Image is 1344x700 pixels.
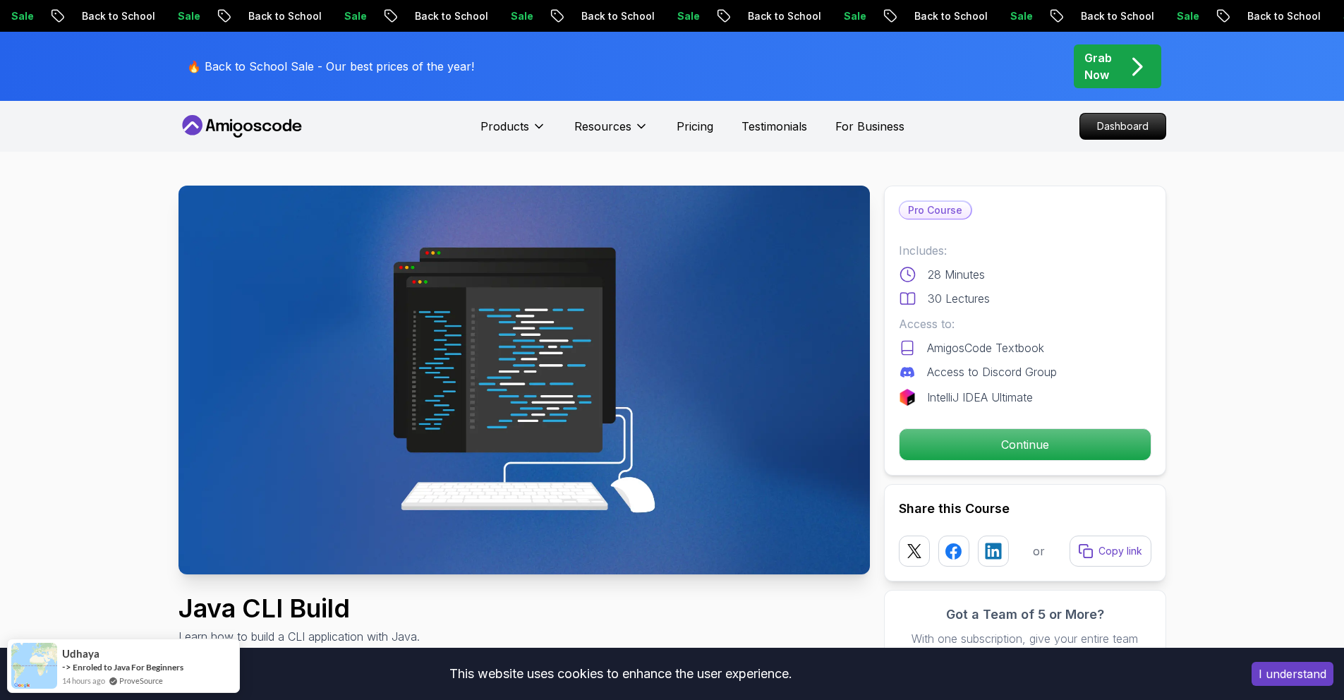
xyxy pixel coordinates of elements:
p: Dashboard [1080,114,1166,139]
a: Enroled to Java For Beginners [73,662,183,672]
h2: Share this Course [899,499,1151,519]
p: Copy link [1098,544,1142,558]
span: 14 hours ago [62,675,105,687]
p: or [1033,543,1045,560]
p: Sale [951,9,996,23]
span: Udhaya [62,648,99,660]
p: Back to School [1022,9,1118,23]
span: -> [62,661,71,672]
p: Sale [1284,9,1329,23]
img: provesource social proof notification image [11,643,57,689]
a: Testimonials [741,118,807,135]
p: Grab Now [1084,49,1112,83]
button: Products [480,118,546,146]
button: Continue [899,428,1151,461]
p: Access to Discord Group [927,363,1057,380]
a: For Business [835,118,904,135]
p: Back to School [1188,9,1284,23]
button: Copy link [1070,536,1151,567]
img: jetbrains logo [899,389,916,406]
p: Sale [618,9,663,23]
p: Back to School [689,9,785,23]
p: Sale [1118,9,1163,23]
p: With one subscription, give your entire team access to all courses and features. [899,630,1151,664]
a: Dashboard [1079,113,1166,140]
p: IntelliJ IDEA Ultimate [927,389,1033,406]
a: ProveSource [119,675,163,687]
p: 30 Lectures [928,290,990,307]
p: Back to School [522,9,618,23]
img: java-cli-build_thumbnail [178,186,870,574]
p: Sale [285,9,330,23]
p: Back to School [855,9,951,23]
p: Sale [119,9,164,23]
p: Back to School [23,9,119,23]
p: 28 Minutes [928,266,985,283]
a: Pricing [677,118,713,135]
p: Resources [574,118,631,135]
h1: Java CLI Build [178,594,420,622]
p: Access to: [899,315,1151,332]
p: Continue [900,429,1151,460]
p: Pro Course [900,202,971,219]
p: Back to School [189,9,285,23]
button: Resources [574,118,648,146]
p: Back to School [356,9,452,23]
p: Learn how to build a CLI application with Java. [178,628,420,645]
p: Includes: [899,242,1151,259]
div: This website uses cookies to enhance the user experience. [11,658,1230,689]
p: Sale [785,9,830,23]
h3: Got a Team of 5 or More? [899,605,1151,624]
p: 🔥 Back to School Sale - Our best prices of the year! [187,58,474,75]
button: Accept cookies [1252,662,1333,686]
p: AmigosCode Textbook [927,339,1044,356]
p: Sale [452,9,497,23]
p: Products [480,118,529,135]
